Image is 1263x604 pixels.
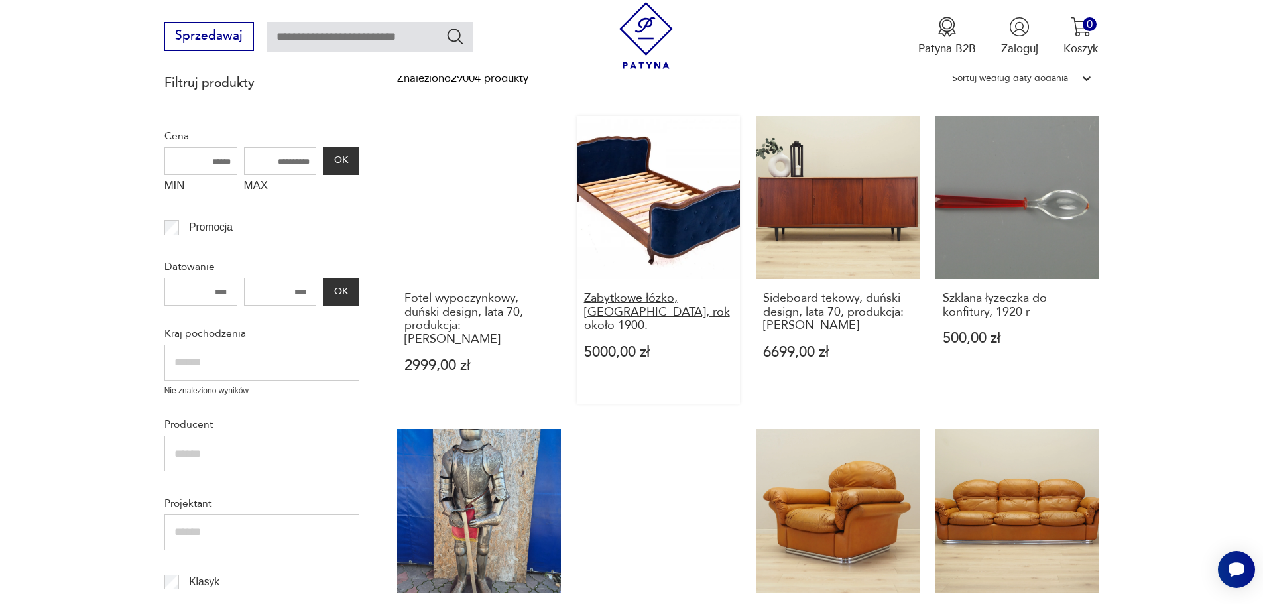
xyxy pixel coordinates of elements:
p: 5000,00 zł [584,345,733,359]
iframe: Smartsupp widget button [1218,551,1255,588]
a: Sprzedawaj [164,32,254,42]
p: Klasyk [189,574,219,591]
p: Patyna B2B [918,41,976,56]
a: Szklana łyżeczka do konfitury, 1920 rSzklana łyżeczka do konfitury, 1920 r500,00 zł [935,116,1099,404]
p: Koszyk [1063,41,1099,56]
p: Projektant [164,495,359,512]
img: Ikona medalu [937,17,957,37]
p: Zaloguj [1001,41,1038,56]
p: Datowanie [164,258,359,275]
p: Kraj pochodzenia [164,325,359,342]
div: Sortuj według daty dodania [952,70,1068,87]
h3: Sideboard tekowy, duński design, lata 70, produkcja: [PERSON_NAME] [763,292,912,332]
h3: Zabytkowe łóżko, [GEOGRAPHIC_DATA], rok około 1900. [584,292,733,332]
h3: Szklana łyżeczka do konfitury, 1920 r [943,292,1092,319]
div: 0 [1083,17,1097,31]
h3: Fotel wypoczynkowy, duński design, lata 70, produkcja: [PERSON_NAME] [404,292,554,346]
a: Zabytkowe łóżko, Francja, rok około 1900.Zabytkowe łóżko, [GEOGRAPHIC_DATA], rok około 1900.5000,... [577,116,741,404]
button: OK [323,147,359,175]
p: Cena [164,127,359,145]
p: Producent [164,416,359,433]
button: Zaloguj [1001,17,1038,56]
button: Sprzedawaj [164,22,254,51]
a: Fotel wypoczynkowy, duński design, lata 70, produkcja: DaniaFotel wypoczynkowy, duński design, la... [397,116,561,404]
p: 6699,00 zł [763,345,912,359]
p: Filtruj produkty [164,74,359,91]
p: Nie znaleziono wyników [164,385,359,397]
img: Ikona koszyka [1071,17,1091,37]
img: Patyna - sklep z meblami i dekoracjami vintage [613,2,680,69]
p: 500,00 zł [943,332,1092,345]
button: Szukaj [446,27,465,46]
a: Sideboard tekowy, duński design, lata 70, produkcja: DaniaSideboard tekowy, duński design, lata 7... [756,116,920,404]
div: Znaleziono 29004 produkty [397,70,528,87]
label: MIN [164,175,237,200]
button: 0Koszyk [1063,17,1099,56]
p: Promocja [189,219,233,236]
button: OK [323,278,359,306]
label: MAX [244,175,317,200]
img: Ikonka użytkownika [1009,17,1030,37]
button: Patyna B2B [918,17,976,56]
a: Ikona medaluPatyna B2B [918,17,976,56]
p: 2999,00 zł [404,359,554,373]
